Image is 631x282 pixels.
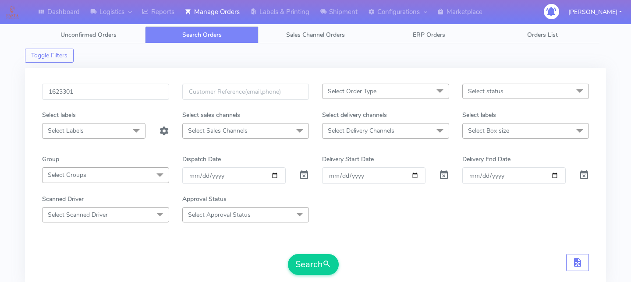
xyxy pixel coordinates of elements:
[328,127,394,135] span: Select Delivery Channels
[182,31,222,39] span: Search Orders
[60,31,117,39] span: Unconfirmed Orders
[182,194,227,204] label: Approval Status
[462,155,510,164] label: Delivery End Date
[48,211,108,219] span: Select Scanned Driver
[286,31,345,39] span: Sales Channel Orders
[48,171,86,179] span: Select Groups
[562,3,628,21] button: [PERSON_NAME]
[42,155,59,164] label: Group
[188,211,251,219] span: Select Approval Status
[182,110,240,120] label: Select sales channels
[182,84,309,100] input: Customer Reference(email,phone)
[42,84,169,100] input: Order Id
[468,87,503,95] span: Select status
[468,127,509,135] span: Select Box size
[48,127,84,135] span: Select Labels
[322,110,387,120] label: Select delivery channels
[527,31,558,39] span: Orders List
[413,31,445,39] span: ERP Orders
[25,49,74,63] button: Toggle Filters
[42,194,84,204] label: Scanned Driver
[188,127,248,135] span: Select Sales Channels
[322,155,374,164] label: Delivery Start Date
[328,87,376,95] span: Select Order Type
[182,155,221,164] label: Dispatch Date
[42,110,76,120] label: Select labels
[32,26,599,43] ul: Tabs
[288,254,339,275] button: Search
[462,110,496,120] label: Select labels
